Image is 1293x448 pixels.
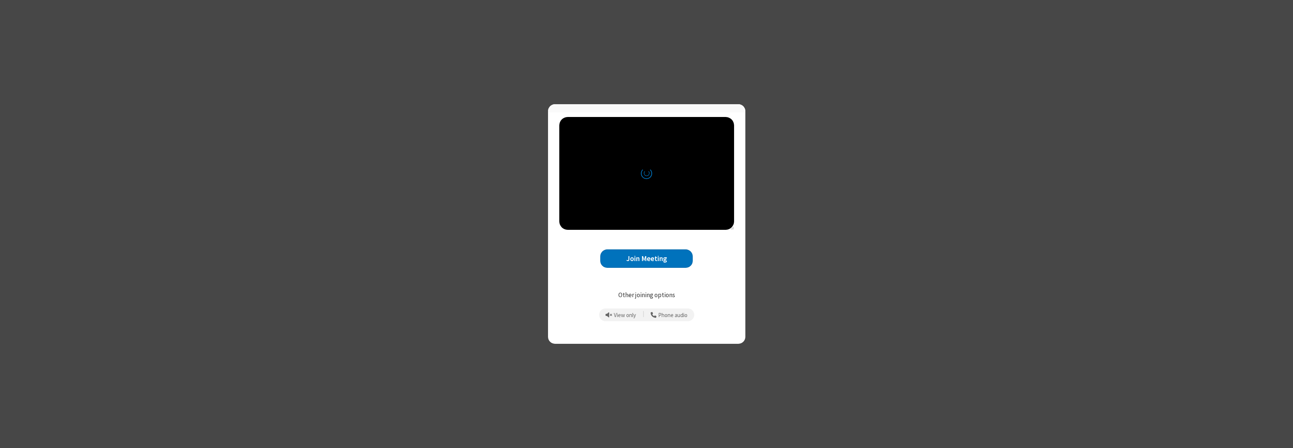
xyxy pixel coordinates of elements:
[600,249,693,268] button: Join Meeting
[648,308,690,321] button: Use your phone for mic and speaker while you view the meeting on this device.
[643,310,644,320] span: |
[614,312,636,319] span: View only
[603,308,639,321] button: Prevent echo when there is already an active mic and speaker in the room.
[559,290,734,300] p: Other joining options
[658,312,687,319] span: Phone audio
